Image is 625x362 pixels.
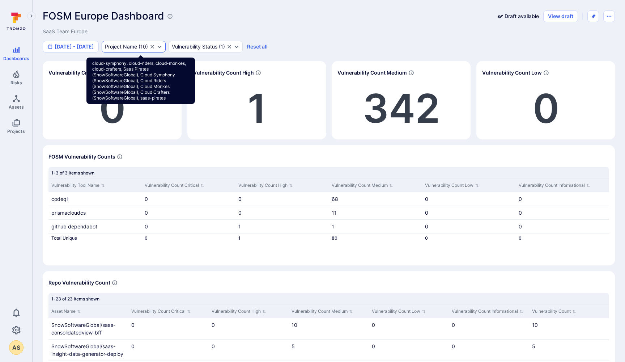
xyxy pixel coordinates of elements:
span: Vulnerability Count Low [482,69,542,76]
button: Project Name(10) [105,44,148,50]
span: Vulnerability Critical Count [48,69,115,76]
a: SnowSoftwareGlobal/saas-insight-data-generator-deploy [51,343,123,357]
a: 342 [363,84,440,132]
span: There is a draft version of this dashboard available with unpublished changes [505,13,539,20]
div: Cell for Asset Name [48,318,128,339]
div: Cell for Vulnerability Count Critical [128,340,208,361]
button: Vulnerability Status(1) [172,44,225,50]
span: codeql [51,196,68,202]
div: Cell for Vulnerability Count Medium [289,318,369,339]
div: Cell for Vulnerability Count Low [422,220,515,233]
a: 1 [238,235,241,241]
div: Project Name [105,44,137,50]
div: Cell for Vulnerability Count [529,318,609,339]
button: Expand dropdown [157,44,162,50]
a: 0 [533,84,559,132]
button: Sort by Vulnerability Count Medium [332,182,393,189]
div: ( 10 ) [105,44,148,50]
div: Cell for Vulnerability Count Critical [142,233,235,243]
button: Sort by Vulnerability Count Medium [292,308,353,315]
span: 0 [131,322,135,328]
button: Expand navigation menu [27,12,36,20]
button: [DATE] - [DATE] [43,41,99,52]
div: Widget [43,145,615,265]
div: cloud-symphony, cloud-riders, cloud-monkes, cloud-crafters, Saas Pirates (SnowSoftwareGlobal), Cl... [102,41,166,52]
span: 0 [452,343,455,349]
span: FOSM Vulnerability Counts [48,153,115,160]
a: 1 [247,84,267,132]
button: Sort by Vulnerability Tool Name [51,182,105,189]
span: 0 [238,196,242,202]
div: Cell for Vulnerability Count Critical [128,318,208,339]
div: Cell for Vulnerability Count Critical [142,220,235,233]
div: Cell for Vulnerability Count Medium [329,206,422,219]
button: Reset all [247,43,268,50]
div: Cell for Vulnerability Tool Name [48,220,142,233]
button: Sort by Vulnerability Count High [238,182,293,189]
div: Widget [43,61,182,139]
button: Sort by Vulnerability Count Low [425,182,479,189]
span: 0 [452,322,455,328]
button: Clear selection [226,44,232,50]
div: Cell for Vulnerability Count Low [422,233,515,243]
span: 0 [519,223,522,230]
span: Projects [7,129,25,134]
span: 0 [372,343,375,349]
div: Cell for Vulnerability Count Informational [516,233,609,243]
div: Cell for Vulnerability Count Informational [449,340,529,361]
div: Cell for Vulnerability Count Informational [516,220,609,233]
span: 0 [131,343,135,349]
div: Cell for Vulnerability Count Low [369,340,449,361]
span: 0 [145,196,148,202]
div: Cell for Vulnerability Count Low [422,192,515,206]
span: github dependabot [51,223,97,230]
div: Cell for Vulnerability Count Low [422,206,515,219]
div: Cell for Vulnerability Count High [235,220,329,233]
span: Risks [10,80,22,85]
span: 0 [212,343,215,349]
span: 0 [425,210,428,216]
button: Sort by Vulnerability Count Low [372,308,426,315]
div: Cell for Vulnerability Count Informational [516,192,609,206]
div: Cell for Vulnerability Tool Name [48,206,142,219]
div: Widget [187,61,326,139]
div: Widget [332,61,471,139]
span: Repo Vulnerability Count [48,279,110,286]
a: 0 [99,84,126,132]
span: 0 [519,196,522,202]
div: Cell for Vulnerability Count Medium [329,192,422,206]
button: Sort by Vulnerability Count High [212,308,266,315]
a: 1 [238,223,241,230]
div: Cell for Vulnerability Count High [235,192,329,206]
button: AS [9,340,24,355]
span: 1-3 of 3 items shown [51,170,94,176]
span: 0 [145,210,148,216]
button: Unpin from sidebar [587,10,599,22]
span: 0 [145,235,148,241]
span: 0 [519,235,522,241]
a: 5 [292,343,295,349]
button: View draft [543,10,578,22]
div: Cell for Vulnerability Count Medium [329,233,422,243]
div: Cell for Vulnerability Tool Name [48,192,142,206]
span: prismacloudcs [51,210,86,216]
span: Dashboards [3,56,29,61]
div: Cell for Vulnerability Count High [209,340,289,361]
div: Cell for Vulnerability Count Critical [142,206,235,219]
a: 1 [332,223,334,230]
button: Sort by Asset Name [51,308,81,315]
button: Clear selection [149,44,155,50]
div: Cell for Asset Name [48,340,128,361]
span: 0 [212,322,215,328]
button: Sort by Vulnerability Count Critical [145,182,204,189]
div: cloud-symphony, cloud-riders, cloud-monkes, cloud-crafters, Saas Pirates (SnowSoftwareGlobal), Cl... [86,58,195,104]
div: Cell for Vulnerability Count [529,340,609,361]
button: Sort by Vulnerability Count Critical [131,308,191,315]
span: Vulnerability Count Medium [337,69,407,76]
a: 80 [332,235,337,241]
div: Cell for Vulnerability Count Informational [516,206,609,219]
